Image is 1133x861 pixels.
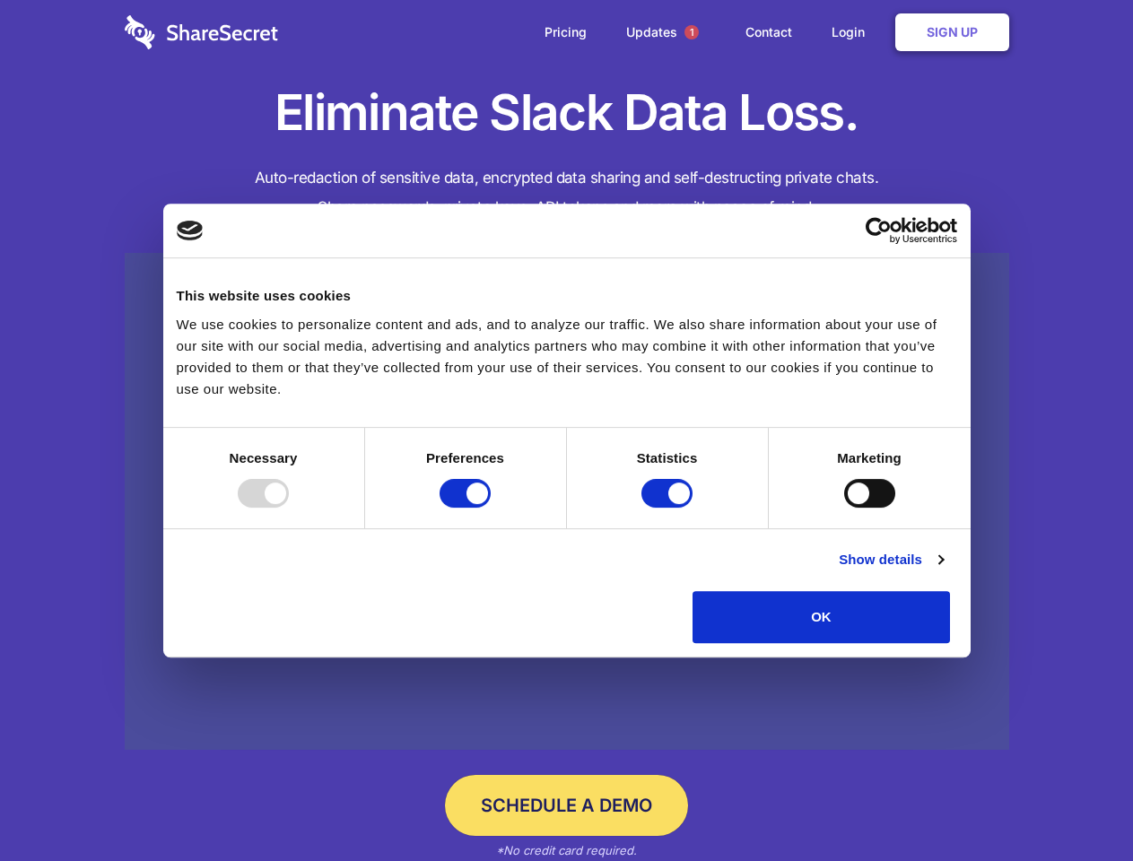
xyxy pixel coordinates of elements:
strong: Statistics [637,450,698,465]
h4: Auto-redaction of sensitive data, encrypted data sharing and self-destructing private chats. Shar... [125,163,1009,222]
strong: Preferences [426,450,504,465]
a: Pricing [527,4,605,60]
h1: Eliminate Slack Data Loss. [125,81,1009,145]
em: *No credit card required. [496,843,637,857]
a: Show details [839,549,943,570]
a: Sign Up [895,13,1009,51]
a: Contact [728,4,810,60]
div: We use cookies to personalize content and ads, and to analyze our traffic. We also share informat... [177,314,957,400]
div: This website uses cookies [177,285,957,307]
a: Login [814,4,892,60]
a: Usercentrics Cookiebot - opens in a new window [800,217,957,244]
a: Wistia video thumbnail [125,253,1009,751]
img: logo-wordmark-white-trans-d4663122ce5f474addd5e946df7df03e33cb6a1c49d2221995e7729f52c070b2.svg [125,15,278,49]
img: logo [177,221,204,240]
button: OK [693,591,950,643]
strong: Marketing [837,450,902,465]
strong: Necessary [230,450,298,465]
a: Schedule a Demo [445,775,688,836]
span: 1 [684,25,699,39]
